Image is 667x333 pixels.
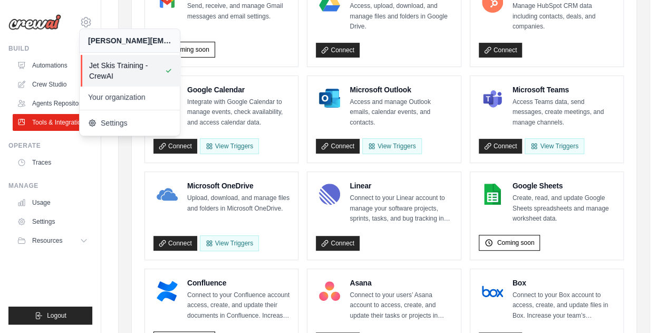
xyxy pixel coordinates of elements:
p: Access Teams data, send messages, create meetings, and manage channels. [513,97,615,128]
h4: Microsoft Outlook [350,84,452,95]
img: Microsoft Teams Logo [482,88,503,109]
h4: Confluence [187,278,289,288]
p: Integrate with Google Calendar to manage events, check availability, and access calendar data. [187,97,289,128]
a: Connect [316,43,360,58]
span: Coming soon [172,45,209,54]
img: Box Logo [482,281,503,302]
div: [PERSON_NAME][EMAIL_ADDRESS][PERSON_NAME][DOMAIN_NAME] [88,35,171,46]
h4: Microsoft OneDrive [187,180,289,191]
h4: Asana [350,278,452,288]
img: Logo [8,14,61,30]
div: Build [8,44,92,53]
a: Usage [13,194,92,211]
a: Connect [153,236,197,251]
a: Automations [13,57,92,74]
h4: Google Calendar [187,84,289,95]
button: Resources [13,232,92,249]
img: Google Sheets Logo [482,184,503,205]
p: Send, receive, and manage Gmail messages and email settings. [187,1,289,22]
a: Your organization [80,87,180,108]
img: Confluence Logo [157,281,178,302]
span: Resources [32,236,62,245]
a: Connect [316,139,360,154]
p: Access and manage Outlook emails, calendar events, and contacts. [350,97,452,128]
a: Traces [13,154,92,171]
span: Your organization [88,92,171,102]
div: Operate [8,141,92,150]
p: Connect to your users’ Asana account to access, create, and update their tasks or projects in [GE... [350,290,452,321]
p: Access, upload, download, and manage files and folders in Google Drive. [350,1,452,32]
: View Triggers [200,235,259,251]
p: Create, read, and update Google Sheets spreadsheets and manage worksheet data. [513,193,615,224]
span: Logout [47,311,66,320]
img: Microsoft OneDrive Logo [157,184,178,205]
a: Connect [479,139,523,154]
button: Logout [8,307,92,325]
a: Jet Skis Training - CrewAI [81,55,181,87]
: View Triggers [525,138,584,154]
h4: Google Sheets [513,180,615,191]
a: Connect [479,43,523,58]
p: Connect to your Linear account to manage your software projects, sprints, tasks, and bug tracking... [350,193,452,224]
img: Linear Logo [319,184,340,205]
: View Triggers [362,138,421,154]
a: Agents Repository [13,95,92,112]
button: View Triggers [200,138,259,154]
a: Tools & Integrations [13,114,92,131]
img: Asana Logo [319,281,340,302]
p: Connect to your Box account to access, create, and update files in Box. Increase your team’s prod... [513,290,615,321]
h4: Box [513,278,615,288]
img: Microsoft Outlook Logo [319,88,340,109]
p: Manage HubSpot CRM data including contacts, deals, and companies. [513,1,615,32]
h4: Linear [350,180,452,191]
a: Connect [153,139,197,154]
span: Jet Skis Training - CrewAI [89,60,172,81]
span: Settings [88,118,171,128]
span: Coming soon [497,239,535,247]
div: Manage [8,182,92,190]
p: Connect to your Confluence account access, create, and update their documents in Confluence. Incr... [187,290,289,321]
a: Crew Studio [13,76,92,93]
p: Upload, download, and manage files and folders in Microsoft OneDrive. [187,193,289,214]
h4: Microsoft Teams [513,84,615,95]
a: Settings [80,112,180,134]
a: Settings [13,213,92,230]
a: Connect [316,236,360,251]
